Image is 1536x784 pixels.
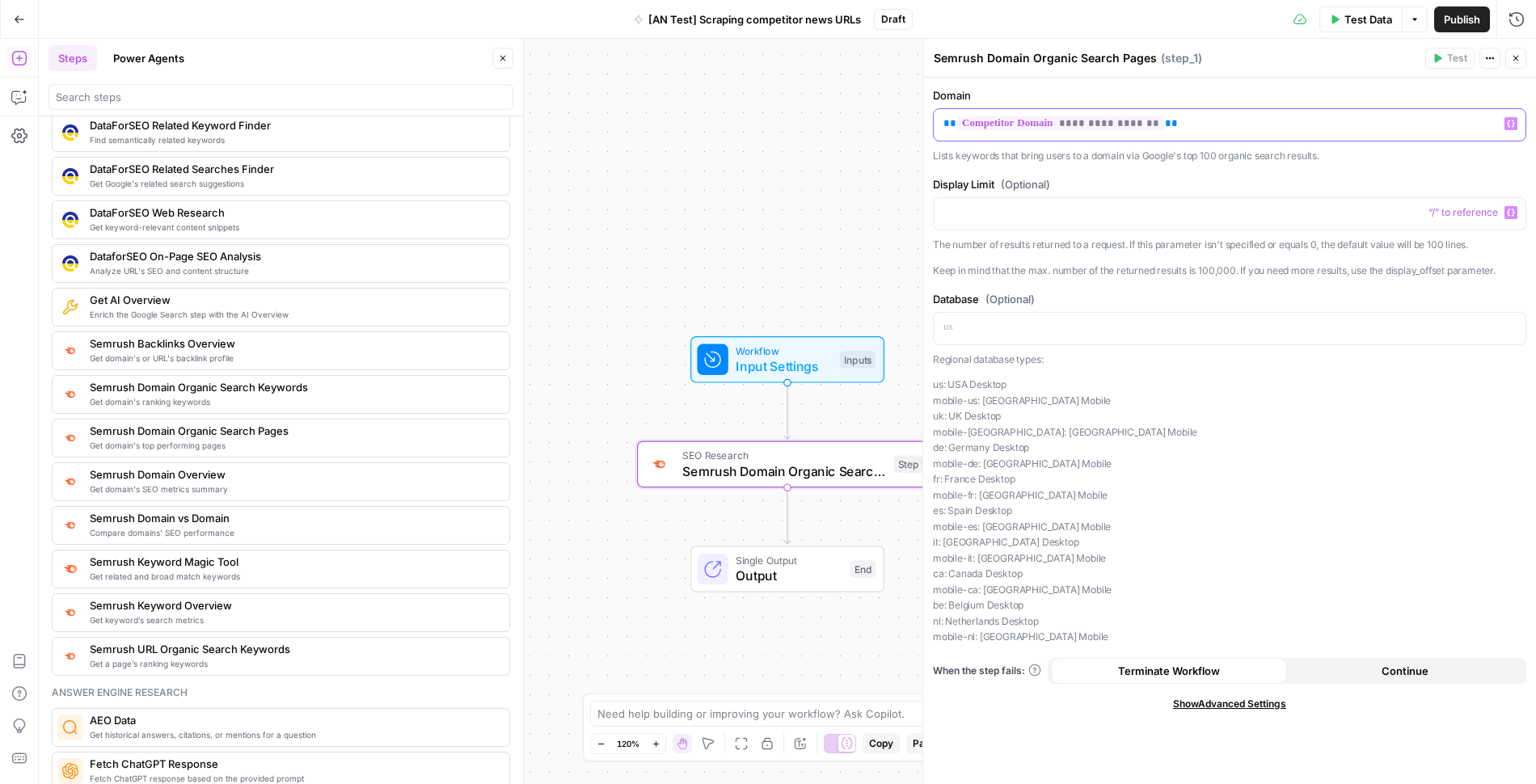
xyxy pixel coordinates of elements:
span: Get historical answers, citations, or mentions for a question [90,728,496,741]
span: DataForSEO Related Keyword Finder [90,117,496,133]
div: WorkflowInput SettingsInputs [637,336,938,383]
span: Find semantically related keywords [90,133,496,146]
span: Get keyword’s search metrics [90,613,496,626]
span: Workflow [736,343,832,358]
a: When the step fails: [933,664,1041,678]
button: Publish [1434,6,1490,32]
span: Get domain's or URL's backlink profile [90,352,496,365]
span: Input Settings [736,356,832,376]
textarea: Semrush Domain Organic Search Pages [934,50,1157,66]
span: ( step_1 ) [1161,50,1202,66]
span: Semrush Keyword Overview [90,597,496,613]
span: [AN Test] Scraping competitor news URLs [648,11,861,27]
div: Inputs [840,351,876,369]
button: Test Data [1319,6,1402,32]
g: Edge from step_1 to end [784,487,790,544]
label: Domain [933,87,1526,103]
img: otu06fjiulrdwrqmbs7xihm55rg9 [650,456,669,473]
span: Copy [869,736,893,751]
div: Step 1 [894,456,929,474]
p: Keep in mind that the max. number of the returned results is 100,000. If you need more results, u... [933,263,1526,279]
img: zn8kcn4lc16eab7ly04n2pykiy7x [62,518,78,532]
span: Semrush Domain Overview [90,466,496,483]
span: (Optional) [1001,176,1050,192]
span: Paste [913,736,939,751]
p: The number of results returned to a request. If this parameter isn't specified or equals 0, the d... [933,237,1526,253]
img: 3hnddut9cmlpnoegpdll2wmnov83 [62,212,78,228]
span: Enrich the Google Search step with the AI Overview [90,308,496,321]
img: v3j4otw2j2lxnxfkcl44e66h4fup [62,605,78,619]
button: Steps [49,45,97,71]
span: Get Google's related search suggestions [90,177,496,190]
p: Lists keywords that bring users to a domain via Google's top 100 organic search results. [933,148,1526,164]
button: Power Agents [103,45,194,71]
span: Get domain's top performing pages [90,439,496,452]
span: Show Advanced Settings [1173,697,1286,711]
span: (Optional) [985,291,1035,307]
p: us: USA Desktop mobile-us: [GEOGRAPHIC_DATA] Mobile uk: UK Desktop mobile-[GEOGRAPHIC_DATA]: [GEO... [933,377,1526,645]
div: SEO ResearchSemrush Domain Organic Search PagesStep 1 [637,441,938,488]
span: Semrush Domain vs Domain [90,510,496,526]
span: Get keyword-relevant content snippets [90,221,496,234]
span: “/” to reference [1422,206,1504,219]
span: Terminate Workflow [1118,663,1220,679]
span: Continue [1382,663,1428,679]
img: 4e4w6xi9sjogcjglmt5eorgxwtyu [62,474,78,488]
label: Display Limit [933,176,1526,192]
img: otu06fjiulrdwrqmbs7xihm55rg9 [62,431,78,445]
span: 120% [617,737,639,750]
span: Output [736,566,842,585]
button: Paste [906,733,946,754]
span: Publish [1444,11,1480,27]
span: SEO Research [682,448,886,463]
span: Semrush Domain Organic Search Pages [682,462,886,481]
span: Fetch ChatGPT Response [90,756,496,772]
img: ey5lt04xp3nqzrimtu8q5fsyor3u [62,649,78,663]
p: Regional database types: [933,352,1526,368]
span: AEO Data [90,712,496,728]
img: se7yyxfvbxn2c3qgqs66gfh04cl6 [62,124,78,141]
span: Compare domains' SEO performance [90,526,496,539]
span: Get AI Overview [90,292,496,308]
button: Test [1425,48,1475,69]
img: 73nre3h8eff8duqnn8tc5kmlnmbe [62,299,78,315]
span: DataForSEO Web Research [90,204,496,221]
div: Single OutputOutputEnd [637,546,938,592]
button: Continue [1287,658,1523,684]
button: [AN Test] Scraping competitor news URLs [624,6,871,32]
g: Edge from start to step_1 [784,382,790,440]
span: Semrush URL Organic Search Keywords [90,641,496,657]
div: End [850,560,876,578]
button: Copy [863,733,900,754]
span: Test [1447,51,1467,65]
span: Single Output [736,553,842,568]
span: Semrush Keyword Magic Tool [90,554,496,570]
span: Get related and broad match keywords [90,570,496,583]
img: y3iv96nwgxbwrvt76z37ug4ox9nv [62,255,78,272]
label: Database [933,291,1526,307]
span: Get a page’s ranking keywords [90,657,496,670]
span: DataforSEO On-Page SEO Analysis [90,248,496,264]
span: Test Data [1344,11,1392,27]
span: Get domain's ranking keywords [90,395,496,408]
img: 3lyvnidk9veb5oecvmize2kaffdg [62,344,78,357]
img: 8a3tdog8tf0qdwwcclgyu02y995m [62,561,78,577]
span: Semrush Domain Organic Search Keywords [90,379,496,395]
img: 9u0p4zbvbrir7uayayktvs1v5eg0 [62,168,78,184]
span: Semrush Backlinks Overview [90,335,496,352]
div: Answer engine research [52,685,510,700]
span: Semrush Domain Organic Search Pages [90,423,496,439]
input: Search steps [56,89,506,105]
span: DataForSEO Related Searches Finder [90,161,496,177]
span: Draft [881,12,905,27]
span: Analyze URL's SEO and content structure [90,264,496,277]
img: p4kt2d9mz0di8532fmfgvfq6uqa0 [62,387,78,401]
span: Get domain's SEO metrics summary [90,483,496,495]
